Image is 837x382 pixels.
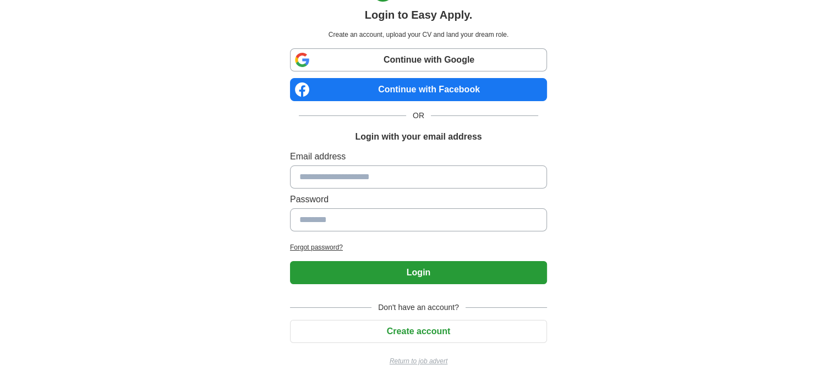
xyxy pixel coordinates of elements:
h1: Login to Easy Apply. [365,7,473,23]
label: Password [290,193,547,206]
a: Forgot password? [290,242,547,252]
button: Create account [290,320,547,343]
a: Continue with Google [290,48,547,71]
span: Don't have an account? [371,302,466,313]
label: Email address [290,150,547,163]
a: Create account [290,326,547,336]
a: Continue with Facebook [290,78,547,101]
span: OR [406,110,431,121]
h1: Login with your email address [355,130,482,143]
button: Login [290,261,547,284]
a: Return to job advert [290,356,547,366]
p: Create an account, upload your CV and land your dream role. [292,30,545,40]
